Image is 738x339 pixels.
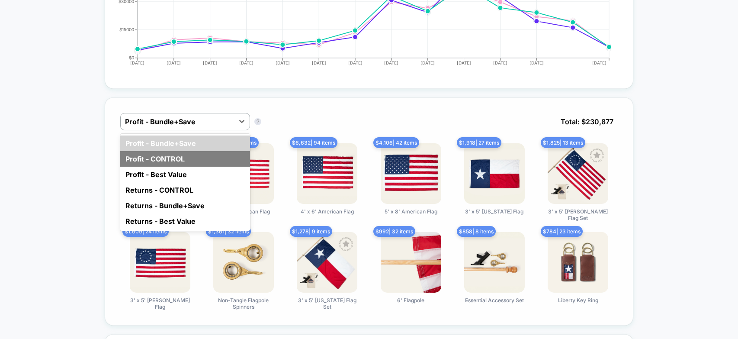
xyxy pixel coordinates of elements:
tspan: [DATE] [529,60,544,65]
tspan: [DATE] [420,60,435,65]
div: Returns - Best Value [120,213,250,229]
span: $ 1,278 | 9 items [290,226,332,237]
span: Essential Accessory Set [465,297,524,303]
div: Returns - CONTROL [120,182,250,198]
span: 5' x 8' American Flag [385,208,437,215]
img: Liberty Key Ring [548,232,608,293]
tspan: [DATE] [276,60,290,65]
span: 4' x 6' American Flag [301,208,354,215]
img: 3' x 5' Betsy Ross Flag [130,232,190,293]
span: $ 6,632 | 94 items [290,137,337,148]
button: ? [254,118,261,125]
span: $ 1,825 | 13 items [541,137,585,148]
tspan: [DATE] [384,60,398,65]
img: 3' x 5' Betsy Ross Flag Set [548,143,608,204]
img: 6' Flagpole [381,232,441,293]
img: 4' x 6' American Flag [297,143,357,204]
span: $ 858 | 8 items [457,226,496,237]
tspan: $0 [129,55,134,61]
span: $ 784 | 23 items [541,226,583,237]
tspan: [DATE] [130,60,144,65]
span: $ 1,918 | 27 items [457,137,501,148]
span: 3' x 5' [PERSON_NAME] Flag Set [545,208,610,221]
img: 3' x 5' Texas Flag Set [297,232,357,293]
span: $ 4,106 | 42 items [373,137,419,148]
span: Liberty Key Ring [558,297,598,303]
span: $ 1,361 | 32 items [206,226,251,237]
span: Non-Tangle Flagpole Spinners [211,297,276,310]
tspan: [DATE] [348,60,363,65]
span: 3' x 5' [US_STATE] Flag [465,208,523,215]
tspan: [DATE] [592,60,606,65]
tspan: [DATE] [312,60,326,65]
tspan: [DATE] [167,60,181,65]
tspan: $15000 [119,27,134,32]
tspan: [DATE] [239,60,253,65]
span: $ 1,609 | 24 items [122,226,169,237]
div: Profit - Best Value [120,167,250,182]
img: 3' x 5' Texas Flag [464,143,525,204]
tspan: [DATE] [203,60,217,65]
tspan: [DATE] [457,60,471,65]
div: Profit - CONTROL [120,151,250,167]
img: 5' x 8' American Flag [381,143,441,204]
img: Non-Tangle Flagpole Spinners [213,232,274,293]
span: $ 992 | 32 items [373,226,415,237]
span: Total: $ 230,877 [556,113,618,130]
div: Profit - Bundle+Save [120,136,250,151]
div: Returns - Bundle+Save [120,198,250,213]
span: 3' x 5' [PERSON_NAME] Flag [128,297,193,310]
tspan: [DATE] [493,60,507,65]
span: 6' Flagpole [397,297,424,303]
img: Essential Accessory Set [464,232,525,293]
span: 3' x 5' [US_STATE] Flag Set [295,297,359,310]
